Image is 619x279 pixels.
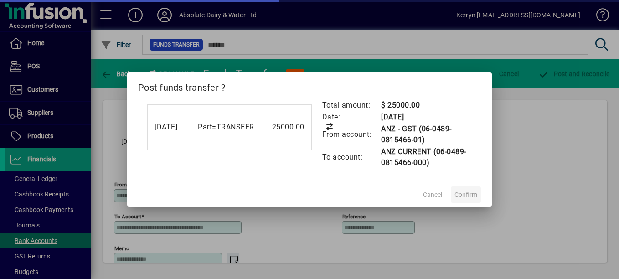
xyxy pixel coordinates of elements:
td: ANZ - GST (06-0489-0815466-01) [381,123,472,146]
h2: Post funds transfer ? [127,72,492,99]
td: Total amount: [322,99,381,111]
div: [DATE] [155,122,191,133]
td: To account: [322,146,381,169]
td: Date: [322,111,381,123]
td: [DATE] [381,111,472,123]
td: From account: [322,123,381,146]
span: Part=TRANSFER [198,123,254,131]
td: ANZ CURRENT (06-0489-0815466-000) [381,146,472,169]
td: $ 25000.00 [381,99,472,111]
div: 25000.00 [259,122,304,133]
